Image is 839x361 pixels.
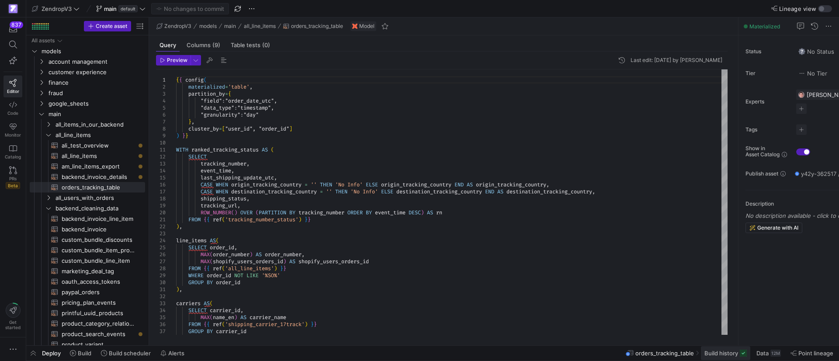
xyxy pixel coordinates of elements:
span: ] [289,125,292,132]
span: ref [213,216,222,223]
span: "granularity" [201,111,240,118]
a: Editor [3,76,22,97]
a: product_search_events​​​​​​​​​​ [30,329,145,339]
span: { [204,216,207,223]
span: , [546,181,549,188]
span: ( [271,146,274,153]
span: ( [216,237,219,244]
span: models [199,23,217,29]
div: Press SPACE to select this row. [30,56,145,67]
span: AS [262,146,268,153]
a: all_line_items​​​​​​​​​​ [30,151,145,161]
button: orders_tracking_table [281,21,345,31]
div: Press SPACE to select this row. [30,130,145,140]
span: 'No Info' [350,188,378,195]
span: ) [176,132,179,139]
span: oauth_access_tokens​​​​​​​​​​ [62,277,135,287]
span: "day" [243,111,259,118]
span: ( [210,251,213,258]
a: backend_invoice_line_item​​​​​​​​​​ [30,213,145,224]
span: destination_tracking_country [506,188,592,195]
div: 28 [156,265,166,272]
div: Press SPACE to select this row. [30,35,145,46]
a: product_variant​​​​​​​​​​ [30,339,145,350]
span: destination_tracking_country [396,188,482,195]
span: AS [256,251,262,258]
span: Code [7,110,18,116]
a: pricing_plan_events​​​​​​​​​​ [30,297,145,308]
span: orders_tracking_table​​​​​​​​​​ [62,182,135,193]
div: 18 [156,195,166,202]
span: backend_cleaning_data [55,203,144,213]
div: 16 [156,181,166,188]
span: cluster_by [188,125,219,132]
span: : [222,97,225,104]
div: Press SPACE to select this row. [30,161,145,172]
span: origin_tracking_country [381,181,451,188]
button: main [222,21,238,31]
span: shopify_users_orders_id [298,258,369,265]
span: ( [222,265,225,272]
span: , [274,174,277,181]
span: ELSE [366,181,378,188]
span: 'tracking_number_status' [225,216,298,223]
div: 6 [156,111,166,118]
span: { [179,76,182,83]
div: 21 [156,216,166,223]
span: Query [159,42,176,48]
div: Press SPACE to select this row. [30,234,145,245]
button: Generate with AI [745,223,802,233]
span: models [42,46,144,56]
span: AS [210,237,216,244]
span: = [320,188,323,195]
span: , [191,118,194,125]
span: ( [256,209,259,216]
span: FROM [188,265,201,272]
span: Build [78,350,91,357]
span: Tier [745,70,789,76]
div: Last edit: [DATE] by [PERSON_NAME] [631,57,722,63]
button: Create asset [84,21,131,31]
span: ZendropV3 [164,23,191,29]
span: MAX [201,251,210,258]
div: 27 [156,258,166,265]
span: BY [366,209,372,216]
span: { [204,265,207,272]
span: , [271,104,274,111]
span: AS [497,188,503,195]
div: Press SPACE to select this row. [30,193,145,203]
div: Press SPACE to select this row. [30,140,145,151]
span: [ [222,125,225,132]
span: backend_invoice​​​​​​​​​​ [62,224,135,234]
a: product_category_relations​​​​​​​​​​ [30,318,145,329]
span: custom_bundle_line_item​​​​​​​​​​ [62,256,135,266]
span: '' [326,188,332,195]
span: all_users_with_orders [55,193,144,203]
div: 13 [156,160,166,167]
span: ( [231,209,234,216]
span: rn [436,209,442,216]
span: backend_invoice_line_item​​​​​​​​​​ [62,214,135,224]
img: No status [798,48,805,55]
span: AS [427,209,433,216]
span: partition_by [188,90,225,97]
span: main [104,5,117,12]
span: paypal_orders​​​​​​​​​​ [62,287,135,297]
button: 837 [3,21,22,37]
span: 'table' [228,83,250,90]
button: Point lineage [787,346,837,361]
span: Get started [5,320,21,330]
span: Publish asset [745,171,778,177]
a: custom_bundle_discounts​​​​​​​​​​ [30,234,145,245]
span: ref [213,265,222,272]
span: fraud [49,88,144,98]
span: , [234,244,237,251]
span: all_line_items​​​​​​​​​​ [62,151,135,161]
a: printful_uuid_products​​​​​​​​​​ [30,308,145,318]
span: = [225,83,228,90]
span: custom_bundle_discounts​​​​​​​​​​ [62,235,135,245]
div: 8 [156,125,166,132]
span: } [305,216,308,223]
span: END [485,188,494,195]
span: Data [756,350,769,357]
